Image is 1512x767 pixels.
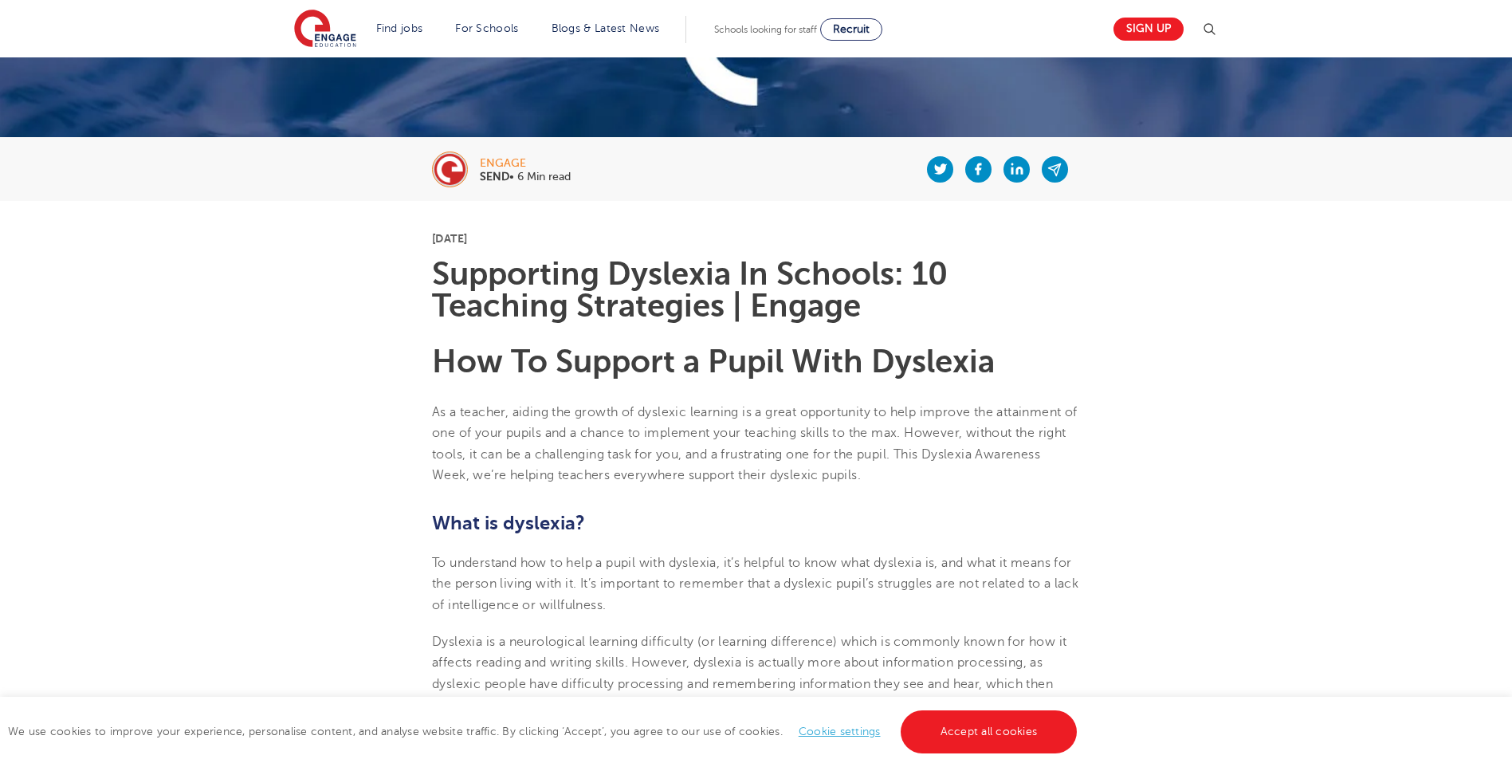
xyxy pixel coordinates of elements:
[480,158,571,169] div: engage
[901,710,1078,753] a: Accept all cookies
[432,512,585,534] b: What is dyslexia?
[1113,18,1184,41] a: Sign up
[455,22,518,34] a: For Schools
[799,726,881,737] a: Cookie settings
[480,171,571,183] p: • 6 Min read
[432,405,1078,482] span: As a teacher, aiding the growth of dyslexic learning is a great opportunity to help improve the a...
[480,171,509,183] b: SEND
[552,22,660,34] a: Blogs & Latest News
[432,635,1067,733] span: Dyslexia is a neurological learning difficulty (or learning difference) which is commonly known f...
[432,344,995,380] b: How To Support a Pupil With Dyslexia
[432,556,1078,612] span: To understand how to help a pupil with dyslexia, it’s helpful to know what dyslexia is, and what ...
[820,18,882,41] a: Recruit
[833,23,870,35] span: Recruit
[294,10,356,49] img: Engage Education
[432,233,1080,244] p: [DATE]
[714,24,817,35] span: Schools looking for staff
[376,22,423,34] a: Find jobs
[432,258,1080,322] h1: Supporting Dyslexia In Schools: 10 Teaching Strategies | Engage
[8,726,1081,737] span: We use cookies to improve your experience, personalise content, and analyse website traffic. By c...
